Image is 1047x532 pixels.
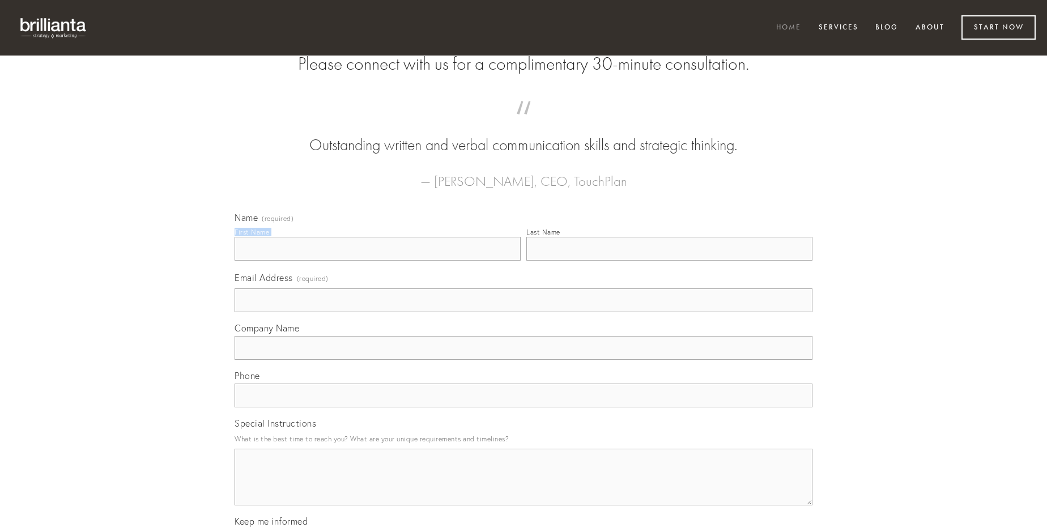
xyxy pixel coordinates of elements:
[235,322,299,334] span: Company Name
[868,19,905,37] a: Blog
[11,11,96,44] img: brillianta - research, strategy, marketing
[253,156,794,193] figcaption: — [PERSON_NAME], CEO, TouchPlan
[811,19,866,37] a: Services
[253,112,794,134] span: “
[961,15,1036,40] a: Start Now
[235,370,260,381] span: Phone
[526,228,560,236] div: Last Name
[235,516,308,527] span: Keep me informed
[235,431,812,446] p: What is the best time to reach you? What are your unique requirements and timelines?
[769,19,808,37] a: Home
[297,271,329,286] span: (required)
[235,53,812,75] h2: Please connect with us for a complimentary 30-minute consultation.
[908,19,952,37] a: About
[235,418,316,429] span: Special Instructions
[253,112,794,156] blockquote: Outstanding written and verbal communication skills and strategic thinking.
[262,215,293,222] span: (required)
[235,212,258,223] span: Name
[235,228,269,236] div: First Name
[235,272,293,283] span: Email Address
